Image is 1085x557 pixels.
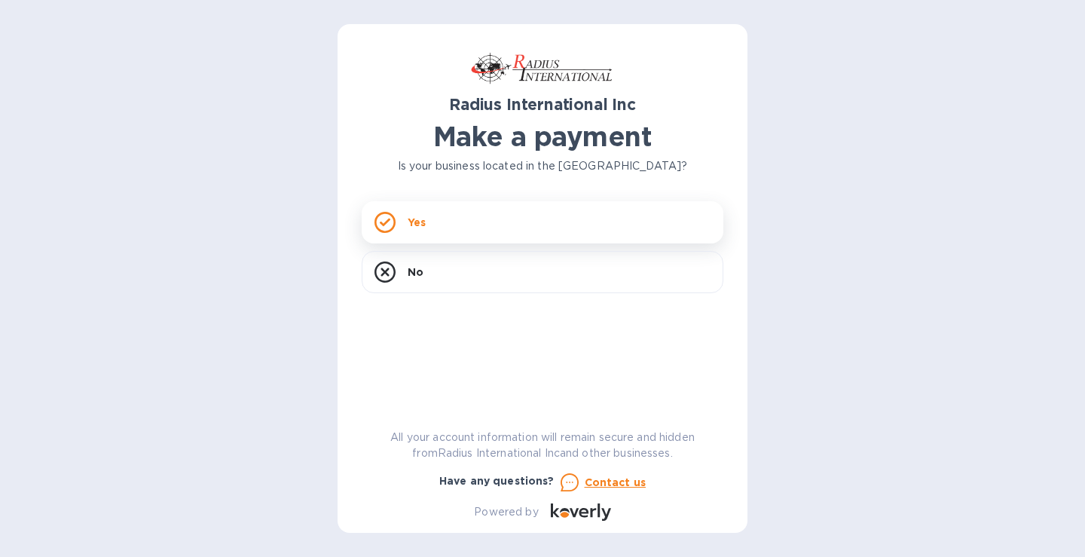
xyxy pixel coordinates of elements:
u: Contact us [585,476,646,488]
p: Powered by [474,504,538,520]
p: No [408,265,423,280]
b: Have any questions? [439,475,555,487]
p: Is your business located in the [GEOGRAPHIC_DATA]? [362,158,723,174]
p: All your account information will remain secure and hidden from Radius International Inc and othe... [362,430,723,461]
h1: Make a payment [362,121,723,152]
p: Yes [408,215,426,230]
b: Radius International Inc [449,95,636,114]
